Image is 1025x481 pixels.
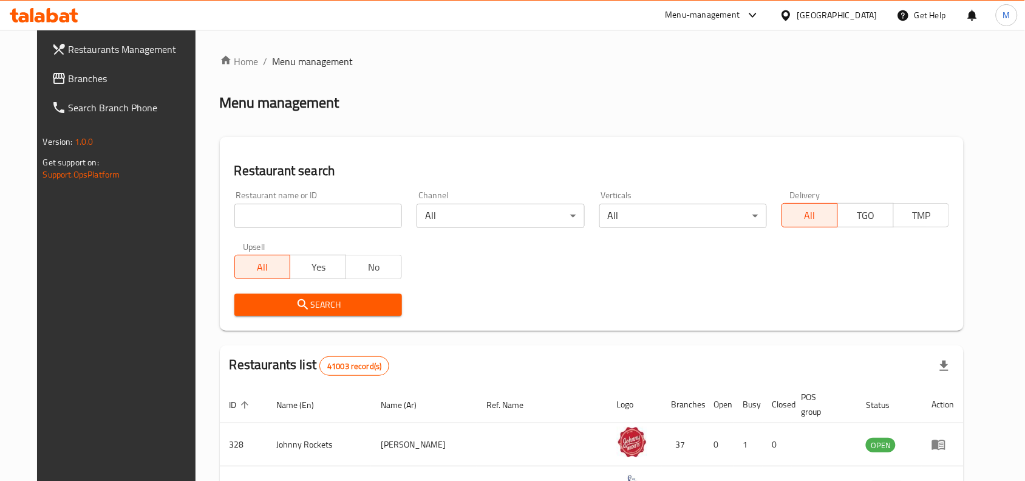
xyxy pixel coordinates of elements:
[931,437,954,452] div: Menu
[42,64,208,93] a: Branches
[273,54,353,69] span: Menu management
[930,351,959,381] div: Export file
[240,258,286,276] span: All
[43,167,120,182] a: Support.OpsPlatform
[244,297,392,313] span: Search
[1003,9,1010,22] span: M
[866,438,896,452] span: OPEN
[763,386,792,423] th: Closed
[486,398,539,412] span: Ref. Name
[802,390,842,419] span: POS group
[899,207,945,224] span: TMP
[790,191,820,199] label: Delivery
[295,258,341,276] span: Yes
[43,154,99,170] span: Get support on:
[69,42,199,57] span: Restaurants Management
[75,134,94,150] span: 1.0.0
[277,398,330,412] span: Name (En)
[734,423,763,466] td: 1
[371,423,477,466] td: [PERSON_NAME]
[264,54,268,69] li: /
[617,427,647,457] img: Johnny Rockets
[763,423,792,466] td: 0
[704,423,734,466] td: 0
[662,423,704,466] td: 37
[320,361,389,372] span: 41003 record(s)
[922,386,964,423] th: Action
[843,207,889,224] span: TGO
[607,386,662,423] th: Logo
[42,93,208,122] a: Search Branch Phone
[230,356,390,376] h2: Restaurants list
[351,258,397,276] span: No
[319,356,389,376] div: Total records count
[43,134,73,150] span: Version:
[290,255,346,279] button: Yes
[230,398,253,412] span: ID
[220,54,259,69] a: Home
[866,398,905,412] span: Status
[734,386,763,423] th: Busy
[782,203,838,227] button: All
[787,207,833,224] span: All
[704,386,734,423] th: Open
[346,255,402,279] button: No
[893,203,950,227] button: TMP
[417,204,584,228] div: All
[42,35,208,64] a: Restaurants Management
[234,294,402,316] button: Search
[797,9,877,22] div: [GEOGRAPHIC_DATA]
[234,255,291,279] button: All
[69,71,199,86] span: Branches
[220,423,267,466] td: 328
[662,386,704,423] th: Branches
[220,54,964,69] nav: breadcrumb
[837,203,894,227] button: TGO
[220,93,339,112] h2: Menu management
[666,8,740,22] div: Menu-management
[234,162,950,180] h2: Restaurant search
[866,438,896,452] div: OPEN
[69,100,199,115] span: Search Branch Phone
[267,423,372,466] td: Johnny Rockets
[243,243,265,251] label: Upsell
[599,204,767,228] div: All
[381,398,432,412] span: Name (Ar)
[234,204,402,228] input: Search for restaurant name or ID..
